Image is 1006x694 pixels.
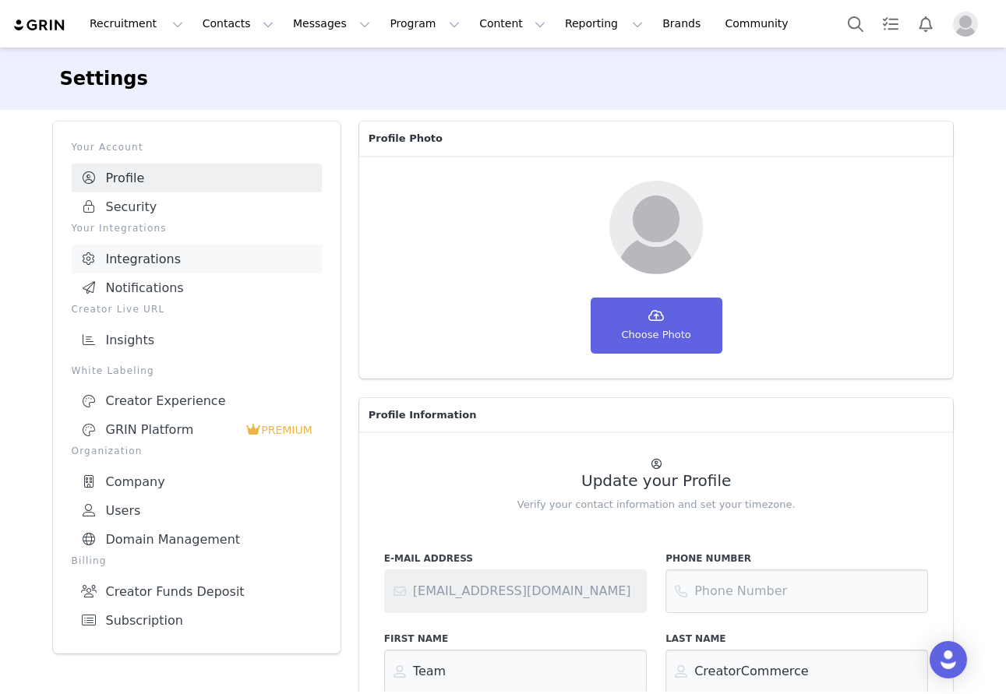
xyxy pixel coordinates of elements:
img: placeholder-profile.jpg [953,12,978,37]
button: Notifications [909,6,943,41]
a: GRIN Platform PREMIUM [72,415,322,444]
label: Phone Number [665,551,928,565]
a: Integrations [72,245,322,273]
p: White Labeling [72,364,322,378]
span: Profile Information [369,407,477,423]
a: Insights [72,326,322,354]
a: Tasks [874,6,908,41]
label: Last Name [665,632,928,646]
a: Subscription [72,606,322,635]
p: Organization [72,444,322,458]
a: Profile [72,164,322,192]
span: Profile Photo [369,131,443,146]
label: First Name [384,632,647,646]
div: Open Intercom Messenger [930,641,967,678]
a: Domain Management [72,525,322,554]
button: Recruitment [80,6,192,41]
button: Reporting [556,6,652,41]
p: Your Account [72,140,322,154]
label: E-Mail Address [384,551,647,565]
h2: Update your Profile [384,472,929,490]
a: Security [72,192,322,221]
p: Billing [72,554,322,568]
a: Creator Funds Deposit [72,577,322,606]
p: Your Integrations [72,221,322,235]
img: Your picture [609,181,703,274]
button: Messages [284,6,379,41]
a: Company [72,467,322,496]
input: First Name [384,650,647,693]
button: Contacts [193,6,283,41]
a: Brands [653,6,715,41]
button: Search [838,6,873,41]
input: Phone Number [665,569,928,613]
a: Community [716,6,805,41]
button: Program [380,6,469,41]
p: Verify your contact information and set your timezone. [384,497,929,513]
a: Notifications [72,273,322,302]
a: Users [72,496,322,525]
input: Contact support or your account administrator to change your email address [384,569,647,613]
button: Content [470,6,555,41]
span: PREMIUM [261,424,312,436]
span: Choose Photo [622,327,691,343]
div: GRIN Platform [81,422,246,438]
button: Profile [944,12,994,37]
div: Creator Experience [81,393,312,409]
a: Creator Experience [72,387,322,415]
input: Last Name [665,650,928,693]
p: Creator Live URL [72,302,322,316]
img: grin logo [12,18,67,33]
